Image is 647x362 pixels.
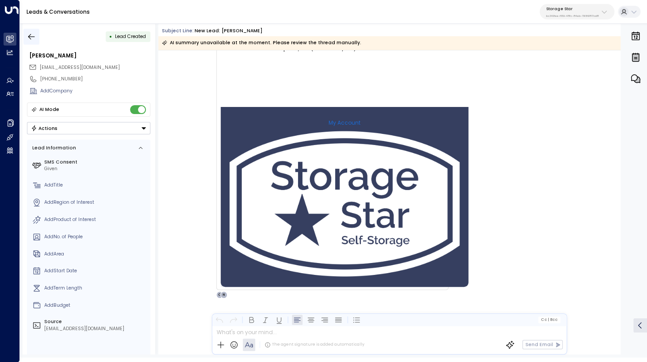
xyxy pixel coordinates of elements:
button: Storage Starbc340fee-f559-48fc-84eb-70f3f6817ad8 [540,4,614,19]
div: AddTerm Length [44,285,148,292]
div: AddProduct of Interest [44,216,148,223]
div: AI Mode [39,105,59,114]
div: C [216,291,223,298]
button: Redo [228,314,239,325]
div: AddBudget [44,302,148,309]
button: Cc|Bcc [538,316,560,323]
span: Lead Created [115,33,146,40]
div: New Lead: [PERSON_NAME] [195,27,263,34]
span: alex.123.aj78@gmail.com [40,64,120,71]
label: Source [44,318,148,325]
div: [EMAIL_ADDRESS][DOMAIN_NAME] [44,325,148,332]
div: Lead Information [30,145,76,152]
span: | [548,317,549,322]
div: Given [44,165,148,172]
div: AddNo. of People [44,233,148,240]
div: Button group with a nested menu [27,122,150,134]
div: AddTitle [44,182,148,189]
span: [EMAIL_ADDRESS][DOMAIN_NAME] [40,64,120,71]
button: Undo [214,314,225,325]
div: • [109,30,112,42]
p: bc340fee-f559-48fc-84eb-70f3f6817ad8 [546,14,599,18]
div: AddStart Date [44,267,148,274]
span: Cc Bcc [541,317,558,322]
div: AddRegion of Interest [44,199,148,206]
button: Actions [27,122,150,134]
div: N [220,291,227,298]
div: AI summary unavailable at the moment. Please review the thread manually. [162,38,361,47]
div: AddArea [44,251,148,258]
div: The agent signature is added automatically [264,342,364,348]
span: Subject Line: [162,27,194,34]
label: SMS Consent [44,159,148,166]
div: [PHONE_NUMBER] [40,76,150,83]
div: Actions [31,125,58,131]
div: [PERSON_NAME] [29,52,150,60]
p: Storage Star [546,6,599,11]
div: AddCompany [40,88,150,95]
a: Leads & Conversations [27,8,90,15]
a: My Account [329,118,360,127]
